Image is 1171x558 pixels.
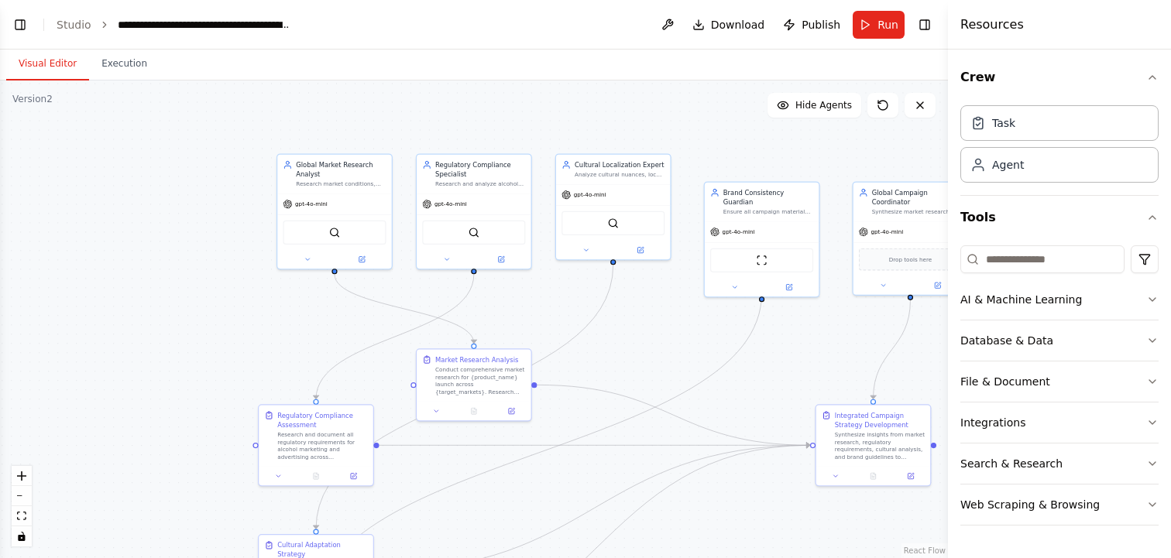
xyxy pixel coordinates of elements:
div: Task [992,115,1015,131]
button: Open in side panel [895,471,926,481]
button: No output available [853,471,893,481]
div: Web Scraping & Browsing [960,497,1100,512]
img: SerperDevTool [329,227,340,238]
button: toggle interactivity [12,526,32,546]
button: Execution [89,48,160,80]
div: Integrated Campaign Strategy Development [835,411,925,430]
div: Research market conditions, consumer preferences, and competitive landscape for {product_name} wh... [296,180,386,188]
button: Open in side panel [335,254,388,265]
button: Tools [960,196,1159,239]
span: gpt-4o-mini [434,200,467,208]
span: gpt-4o-mini [723,228,755,236]
g: Edge from ad5fa1ce-6c22-48b7-9da1-2c2e0a1bfd60 to dd8c669e-24b2-43ee-b1f2-509f3a5046d3 [311,265,618,529]
button: Open in side panel [912,280,964,291]
div: Research and analyze alcohol marketing regulations, labeling requirements, and advertising restri... [435,180,525,188]
div: Synthesize market research, regulatory requirements, cultural insights, and brand guidelines to c... [872,208,962,216]
span: Download [711,17,765,33]
h4: Resources [960,15,1024,34]
div: Crew [960,99,1159,195]
div: Integrated Campaign Strategy DevelopmentSynthesize insights from market research, regulatory requ... [816,404,932,486]
div: Regulatory Compliance SpecialistResearch and analyze alcohol marketing regulations, labeling requ... [416,153,532,269]
span: Run [877,17,898,33]
div: Global Campaign CoordinatorSynthesize market research, regulatory requirements, cultural insights... [852,181,968,295]
button: Database & Data [960,320,1159,361]
button: AI & Machine Learning [960,279,1159,320]
button: Hide Agents [768,93,861,118]
div: Regulatory Compliance AssessmentResearch and document all regulatory requirements for alcohol mar... [258,404,374,486]
div: Cultural Localization ExpertAnalyze cultural nuances, local traditions, and consumer behaviors in... [555,153,671,260]
button: fit view [12,506,32,526]
div: AI & Machine Learning [960,292,1082,307]
button: Show left sidebar [9,14,31,36]
button: Open in side panel [496,406,527,416]
button: No output available [454,406,493,416]
div: Global Market Research Analyst [296,160,386,179]
div: Version 2 [12,93,53,105]
a: Studio [57,19,91,31]
g: Edge from d1f69b01-4afc-4f1f-a85b-1840f4216abd to 87886291-db39-4aaf-8024-605f4e33338a [868,300,915,399]
span: gpt-4o-mini [871,228,903,236]
button: No output available [297,471,336,481]
div: Conduct comprehensive market research for {product_name} launch across {target_markets}. Research... [435,366,525,395]
div: Regulatory Compliance Assessment [277,411,367,430]
button: Crew [960,56,1159,99]
div: Global Market Research AnalystResearch market conditions, consumer preferences, and competitive l... [276,153,393,269]
div: Analyze cultural nuances, local traditions, and consumer behaviors in {target_markets} to adapt {... [575,171,664,179]
button: Open in side panel [763,282,816,293]
button: Search & Research [960,443,1159,484]
div: Global Campaign Coordinator [872,188,962,207]
button: Hide right sidebar [914,14,936,36]
div: Tools [960,239,1159,538]
div: Synthesize insights from market research, regulatory requirements, cultural analysis, and brand g... [835,431,925,460]
div: Database & Data [960,333,1053,348]
span: Hide Agents [795,99,852,111]
g: Edge from a668aec8-0cf7-4eba-af92-a10abbe79c1a to 87886291-db39-4aaf-8024-605f4e33338a [379,440,810,450]
div: Market Research Analysis [435,355,518,365]
button: Publish [777,11,846,39]
button: zoom out [12,486,32,506]
div: React Flow controls [12,466,32,546]
g: Edge from 781165a6-4763-4d9d-a6a3-936d77a207f6 to a668aec8-0cf7-4eba-af92-a10abbe79c1a [311,274,479,399]
span: gpt-4o-mini [574,191,606,199]
div: Brand Consistency Guardian [723,188,813,207]
button: Open in side panel [338,471,369,481]
a: React Flow attribution [904,546,946,555]
g: Edge from 6d4d3338-34d9-4339-94b6-61d6771cd458 to 87886291-db39-4aaf-8024-605f4e33338a [537,380,810,450]
div: Regulatory Compliance Specialist [435,160,525,179]
div: Brand Consistency GuardianEnsure all campaign materials for {product_name} maintain {brand_name} ... [704,181,820,297]
g: Edge from e0584119-0561-4a0b-acbf-60a1c1753925 to 6d4d3338-34d9-4339-94b6-61d6771cd458 [330,274,479,343]
div: Integrations [960,415,1025,430]
div: Market Research AnalysisConduct comprehensive market research for {product_name} launch across {t... [416,348,532,421]
button: Visual Editor [6,48,89,80]
nav: breadcrumb [57,17,292,33]
div: Cultural Localization Expert [575,160,664,169]
button: File & Document [960,361,1159,402]
div: Ensure all campaign materials for {product_name} maintain {brand_name} global brand identity, voi... [723,208,813,216]
span: gpt-4o-mini [295,200,328,208]
img: ScrapeWebsiteTool [756,255,767,265]
span: Drop tools here [889,255,932,264]
button: Download [686,11,771,39]
span: Publish [802,17,840,33]
div: Research and document all regulatory requirements for alcohol marketing and advertising across {t... [277,431,367,460]
div: File & Document [960,374,1050,389]
button: Integrations [960,402,1159,443]
img: SerperDevTool [469,227,479,238]
div: Agent [992,157,1024,173]
button: zoom in [12,466,32,486]
img: SerperDevTool [608,217,619,228]
button: Open in side panel [614,245,667,255]
button: Web Scraping & Browsing [960,484,1159,525]
button: Run [853,11,905,39]
button: Open in side panel [475,254,527,265]
div: Search & Research [960,456,1063,471]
